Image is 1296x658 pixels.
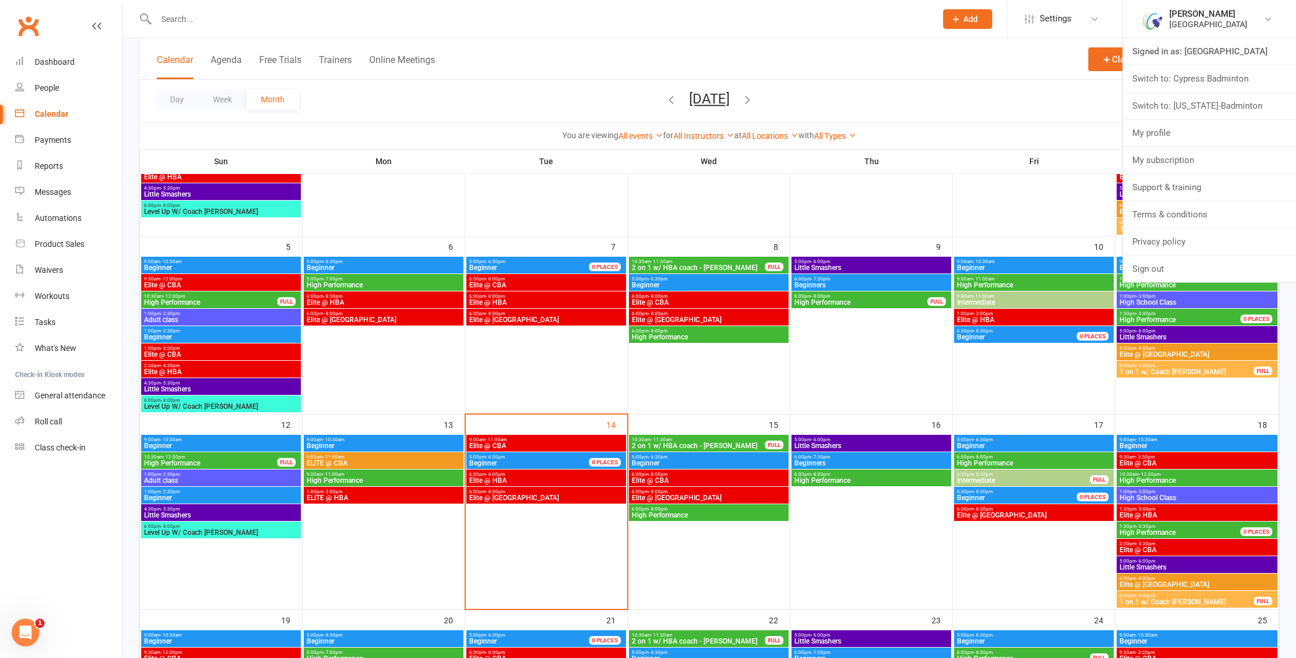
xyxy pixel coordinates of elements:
div: Class check-in [35,443,86,452]
button: [DATE] [689,91,730,107]
span: 9:00am [143,259,299,264]
a: Signed in as: [GEOGRAPHIC_DATA] [1123,38,1296,65]
th: Mon [303,149,465,173]
button: Class / Event [1088,47,1176,71]
div: 12 [281,415,302,434]
span: - 4:30pm [161,363,180,368]
span: 2:30pm [143,363,299,368]
span: - 6:30pm [974,437,993,442]
div: FULL [765,263,783,271]
span: Beginner [1119,264,1275,271]
div: 0 PLACES [1077,332,1109,341]
span: - 8:00pm [811,472,830,477]
span: - 8:00pm [974,472,993,477]
button: Month [246,89,299,110]
span: 9:00am [143,437,299,442]
span: 8:00pm [1119,220,1254,226]
span: 9:00am [306,454,461,460]
span: 5:00pm [469,454,603,460]
span: Beginner [956,442,1111,449]
span: 6:00pm [1119,346,1275,351]
span: - 8:00pm [649,489,668,494]
span: - 12:30pm [1139,472,1161,477]
span: - 8:00pm [649,311,668,316]
span: 1:00pm [143,346,299,351]
span: - 8:00pm [811,294,830,299]
div: FULL [277,297,296,306]
span: - 6:30pm [486,454,505,460]
span: Elite @ [GEOGRAPHIC_DATA] [469,316,624,323]
span: 1:00pm [143,311,299,316]
a: My profile [1123,120,1296,146]
div: 0 PLACES [1240,315,1272,323]
div: FULL [1254,367,1272,375]
span: Beginner [956,264,1111,271]
span: 6:00pm [631,489,786,494]
span: 4:30pm [143,380,299,386]
span: - 8:00pm [1136,346,1155,351]
span: Elite @ [GEOGRAPHIC_DATA] [631,316,786,323]
a: All Types [814,131,856,141]
span: Adult class [143,477,299,484]
span: 6:00pm [469,489,624,494]
button: Calendar [157,54,193,79]
div: Dashboard [35,57,75,66]
span: High Performance [794,477,949,484]
div: 10 [1094,236,1115,256]
a: Workouts [15,283,122,309]
span: 6:00pm [631,472,786,477]
span: Beginner [306,264,461,271]
a: People [15,75,122,101]
strong: with [798,131,814,140]
span: 1:00pm [1119,294,1275,299]
span: - 8:00pm [486,294,505,299]
span: - 3:30pm [1136,311,1155,316]
a: Terms & conditions [1123,201,1296,228]
span: 2 on 1 w/ HBA coach - [PERSON_NAME] [631,264,765,271]
span: Elite @ [GEOGRAPHIC_DATA] [1119,351,1275,358]
th: Tue [465,149,628,173]
span: - 10:30am [160,437,182,442]
strong: You are viewing [562,131,618,140]
span: 5:00pm [631,276,786,282]
a: All Instructors [673,131,734,141]
span: 6:00pm [1119,203,1275,208]
button: Free Trials [259,54,301,79]
span: Intermediate [956,299,1111,306]
span: 1 on 1 w/ Coach [PERSON_NAME] [1119,226,1254,232]
span: High Performance [631,334,786,341]
button: Agenda [211,54,242,79]
span: - 11:00am [973,294,995,299]
strong: at [734,131,742,140]
span: Settings [1040,6,1072,32]
div: [PERSON_NAME] [1169,9,1247,19]
span: Intermediate [956,477,1091,484]
span: - 8:00pm [974,454,993,460]
th: Thu [790,149,953,173]
span: 6:30pm [956,489,1091,494]
span: 10:30am [143,294,278,299]
span: 10:30am [631,259,765,264]
span: Elite @ CBA [631,299,786,306]
a: Class kiosk mode [15,435,122,461]
a: General attendance kiosk mode [15,383,122,409]
th: Sun [140,149,303,173]
span: - 8:00pm [486,311,505,316]
span: 10:30am [1119,276,1275,282]
span: Elite @ CBA [1119,460,1275,467]
span: Beginners [794,282,949,289]
div: 16 [932,415,952,434]
span: 1:00pm [143,489,299,494]
span: Beginner [957,494,985,502]
div: Tasks [35,317,56,327]
span: 1 [35,619,45,628]
img: thumb_image1667311610.png [1140,8,1164,31]
a: My subscription [1123,147,1296,173]
span: 6:00pm [306,294,461,299]
span: Elite @ HBA [143,173,299,180]
span: 6:00pm [794,276,949,282]
span: Elite @ HBA [469,299,624,306]
span: - 7:30pm [811,454,830,460]
th: Fri [953,149,1115,173]
span: Beginner [469,264,497,272]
